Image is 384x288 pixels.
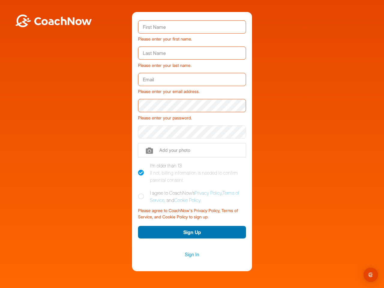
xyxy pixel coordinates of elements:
[174,197,200,203] a: Cookie Policy
[138,20,246,34] input: First Name
[138,205,246,220] div: Please agree to CoachNow's Privacy Policy, Terms of Service, and Cookie Policy to sign up.
[138,60,246,68] div: Please enter your last name.
[138,73,246,86] input: Email
[138,34,246,42] div: Please enter your first name.
[14,14,92,27] img: BwLJSsUCoWCh5upNqxVrqldRgqLPVwmV24tXu5FoVAoFEpwwqQ3VIfuoInZCoVCoTD4vwADAC3ZFMkVEQFDAAAAAElFTkSuQmCC
[150,162,246,184] div: I'm older than 13
[195,190,222,196] a: Privacy Policy
[138,226,246,239] button: Sign Up
[138,46,246,60] input: Last Name
[364,268,378,282] div: Open Intercom Messenger
[138,86,246,95] div: Please enter your email address.
[150,169,246,184] div: If not, billing information is needed to confirm parental consent.
[138,189,246,204] label: I agree to CoachNow's , , and .
[138,250,246,258] a: Sign In
[138,112,246,121] div: Please enter your password.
